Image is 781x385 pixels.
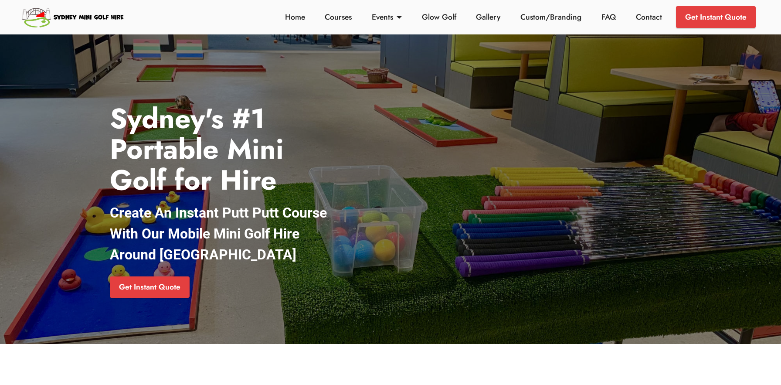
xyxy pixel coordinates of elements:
a: Events [370,11,404,23]
a: Custom/Branding [518,11,584,23]
img: Sydney Mini Golf Hire [21,4,126,30]
a: Get Instant Quote [110,276,190,298]
a: Gallery [474,11,503,23]
a: Courses [323,11,354,23]
a: Get Instant Quote [676,6,756,28]
a: Glow Golf [419,11,458,23]
strong: Sydney's #1 Portable Mini Golf for Hire [110,99,284,200]
a: FAQ [599,11,618,23]
strong: Create An Instant Putt Putt Course With Our Mobile Mini Golf Hire Around [GEOGRAPHIC_DATA] [110,204,327,263]
a: Contact [633,11,664,23]
a: Home [282,11,307,23]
